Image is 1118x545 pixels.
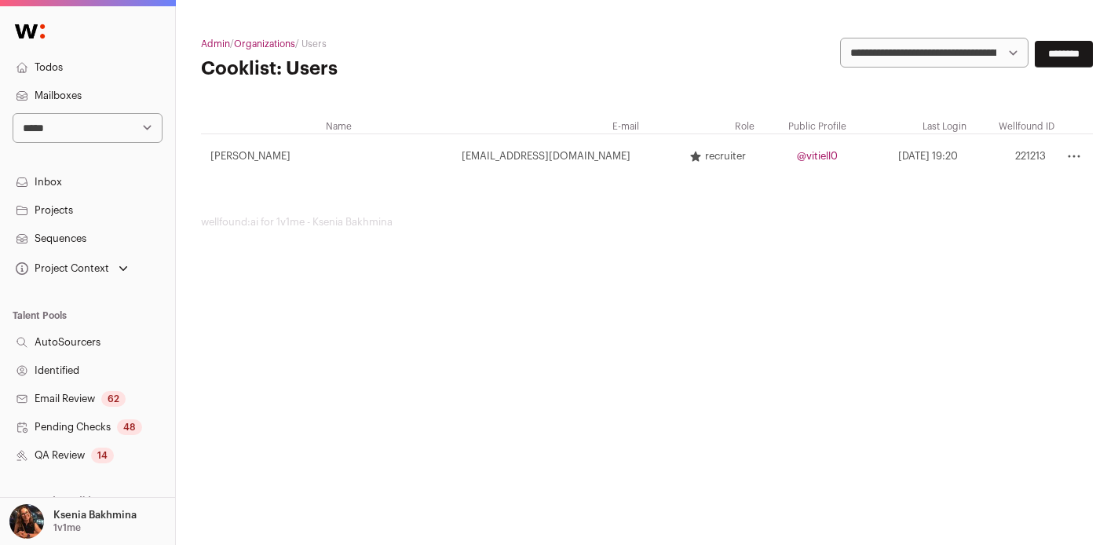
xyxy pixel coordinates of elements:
button: Open dropdown [13,258,131,280]
div: Project Context [13,262,109,275]
div: 48 [117,419,142,435]
a: Admin [201,39,230,49]
footer: wellfound:ai for 1v1me - Ksenia Bakhmina [201,216,1093,229]
td: 221213 [967,134,1055,179]
h2: / / Users [201,38,499,50]
p: Ksenia Bakhmina [53,509,137,521]
th: Wellfound ID [967,119,1055,134]
th: Last Login [847,119,967,134]
th: Role [640,119,755,134]
th: Public Profile [755,119,846,134]
th: Name [201,119,353,134]
span: recruiter [705,150,746,163]
td: [EMAIL_ADDRESS][DOMAIN_NAME] [353,134,640,179]
th: E-mail [353,119,640,134]
div: 14 [91,448,114,463]
a: @vitiell0 [797,151,838,161]
button: Open dropdown [6,504,140,539]
p: 1v1me [53,521,81,534]
div: 62 [101,391,126,407]
h1: Cooklist: Users [201,57,499,82]
a: Organizations [234,39,295,49]
td: [DATE] 19:20 [847,134,967,179]
img: 13968079-medium_jpg [9,504,44,539]
span: [PERSON_NAME] [210,150,290,163]
img: Wellfound [6,16,53,47]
